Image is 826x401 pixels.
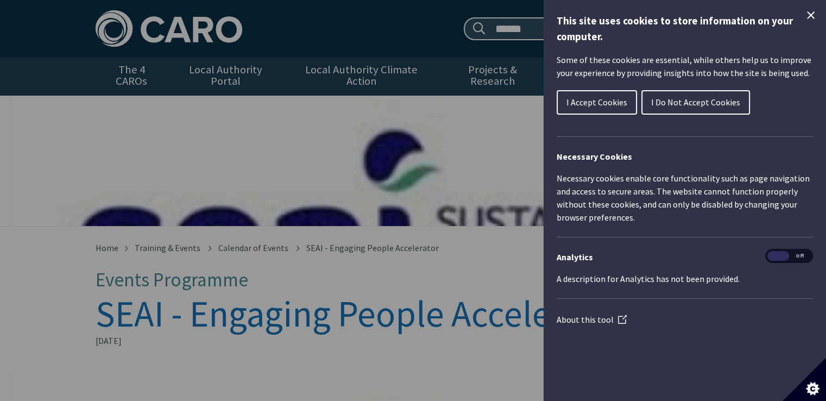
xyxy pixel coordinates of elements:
[557,314,627,325] a: About this tool
[804,9,817,22] button: Close Cookie Control
[557,53,813,79] p: Some of these cookies are essential, while others help us to improve your experience by providing...
[767,251,789,261] span: On
[783,358,826,401] button: Set cookie preferences
[557,13,813,45] h1: This site uses cookies to store information on your computer.
[651,97,740,108] span: I Do Not Accept Cookies
[789,251,811,261] span: Off
[557,250,813,264] h3: Analytics
[566,97,627,108] span: I Accept Cookies
[557,272,813,285] p: A description for Analytics has not been provided.
[641,90,750,115] button: I Do Not Accept Cookies
[557,150,813,163] h2: Necessary Cookies
[557,172,813,224] p: Necessary cookies enable core functionality such as page navigation and access to secure areas. T...
[557,90,637,115] button: I Accept Cookies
